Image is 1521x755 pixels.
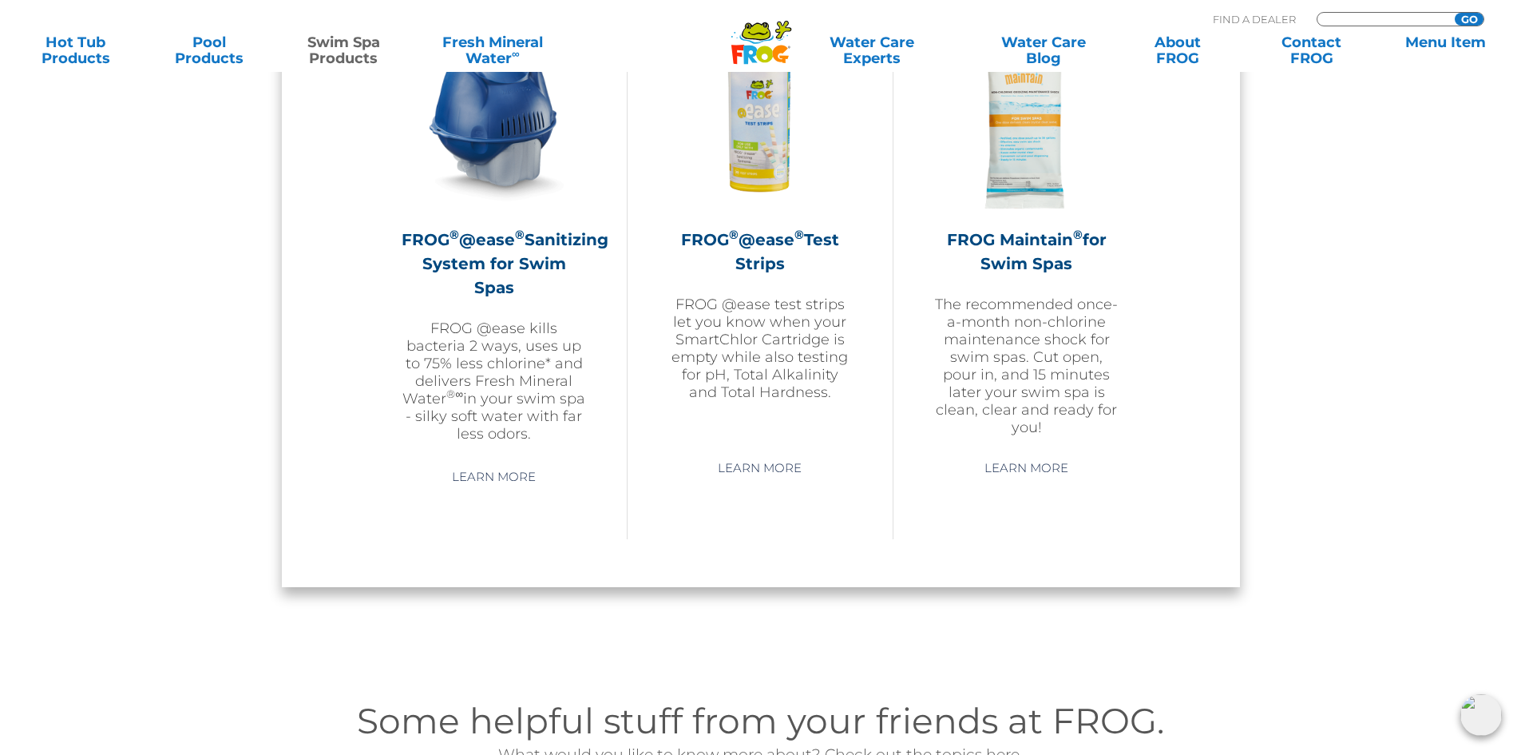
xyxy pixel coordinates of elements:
sup: ® [1073,227,1083,242]
h2: FROG @ease Sanitizing System for Swim Spas [402,228,587,300]
input: GO [1455,13,1483,26]
a: FROG®@ease®Test StripsFROG @ease test strips let you know when your SmartChlor Cartridge is empty... [667,26,853,442]
h2: FROG @ease Test Strips [667,228,853,276]
h2: FROG Maintain for Swim Spas [933,228,1119,276]
a: FROG®@ease®Sanitizing System for Swim SpasFROG @ease kills bacteria 2 ways, uses up to 75% less c... [402,26,587,443]
img: openIcon [1460,694,1502,736]
sup: ®∞ [446,387,463,400]
input: Zip Code Form [1329,13,1437,26]
p: The recommended once-a-month non-chlorine maintenance shock for swim spas. Cut open, pour in, and... [933,296,1119,436]
a: Menu Item [1386,34,1505,66]
sup: ® [729,227,739,242]
a: Learn More [966,454,1087,483]
sup: ® [794,227,804,242]
img: ss-@ease-hero-300x300.png [402,26,587,212]
a: Fresh MineralWater∞ [418,34,568,66]
a: Learn More [434,463,554,491]
img: FROG-@ease-TS-Bottle-300x300.png [667,26,853,212]
a: Hot TubProducts [16,34,135,66]
a: PoolProducts [150,34,269,66]
a: Swim SpaProducts [284,34,403,66]
sup: ∞ [512,47,520,60]
a: Water CareExperts [775,34,968,66]
a: FROG Maintain®for Swim SpasThe recommended once-a-month non-chlorine maintenance shock for swim s... [933,26,1119,442]
a: Water CareBlog [984,34,1103,66]
p: Find A Dealer [1213,12,1296,26]
a: AboutFROG [1118,34,1237,66]
p: FROG @ease kills bacteria 2 ways, uses up to 75% less chlorine* and delivers Fresh Mineral Water ... [402,320,587,443]
a: Learn More [699,454,820,483]
a: ContactFROG [1252,34,1371,66]
p: FROG @ease test strips let you know when your SmartChlor Cartridge is empty while also testing fo... [667,296,853,401]
sup: ® [515,227,525,242]
sup: ® [450,227,459,242]
img: ss-maintain-hero-300x300.png [934,26,1119,212]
